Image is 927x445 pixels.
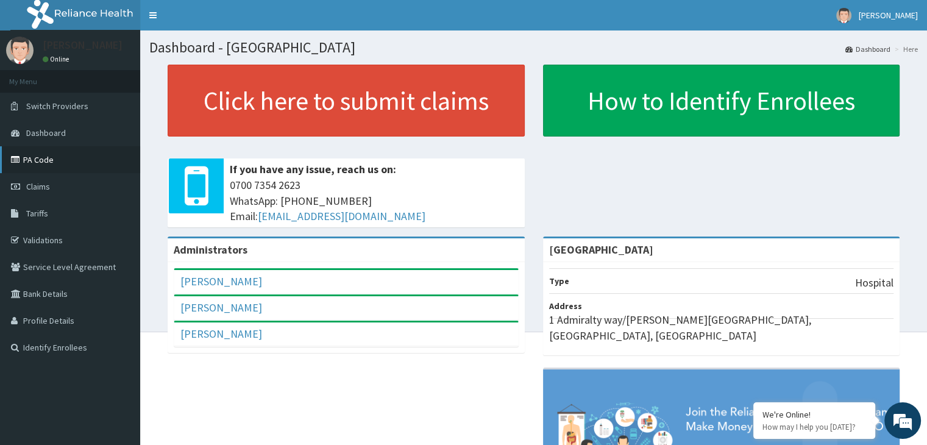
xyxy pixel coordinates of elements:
b: Administrators [174,243,247,257]
span: Claims [26,181,50,192]
img: d_794563401_company_1708531726252_794563401 [23,61,49,91]
img: User Image [836,8,851,23]
img: User Image [6,37,34,64]
p: Hospital [855,275,893,291]
span: Tariffs [26,208,48,219]
li: Here [892,44,918,54]
p: 1 Admiralty way/[PERSON_NAME][GEOGRAPHIC_DATA], [GEOGRAPHIC_DATA], [GEOGRAPHIC_DATA] [549,312,894,343]
p: How may I help you today? [762,422,866,432]
div: We're Online! [762,409,866,420]
span: Dashboard [26,127,66,138]
span: 0700 7354 2623 WhatsApp: [PHONE_NUMBER] Email: [230,177,519,224]
div: Minimize live chat window [200,6,229,35]
div: Chat with us now [63,68,205,84]
a: Online [43,55,72,63]
p: [PERSON_NAME] [43,40,123,51]
a: [EMAIL_ADDRESS][DOMAIN_NAME] [258,209,425,223]
b: If you have any issue, reach us on: [230,162,396,176]
a: Dashboard [845,44,890,54]
strong: [GEOGRAPHIC_DATA] [549,243,653,257]
b: Address [549,301,582,311]
h1: Dashboard - [GEOGRAPHIC_DATA] [149,40,918,55]
a: [PERSON_NAME] [180,301,262,315]
a: [PERSON_NAME] [180,327,262,341]
a: How to Identify Enrollees [543,65,900,137]
span: [PERSON_NAME] [859,10,918,21]
a: [PERSON_NAME] [180,274,262,288]
span: We're online! [71,141,168,264]
span: Switch Providers [26,101,88,112]
textarea: Type your message and hit 'Enter' [6,307,232,350]
a: Click here to submit claims [168,65,525,137]
b: Type [549,276,569,287]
